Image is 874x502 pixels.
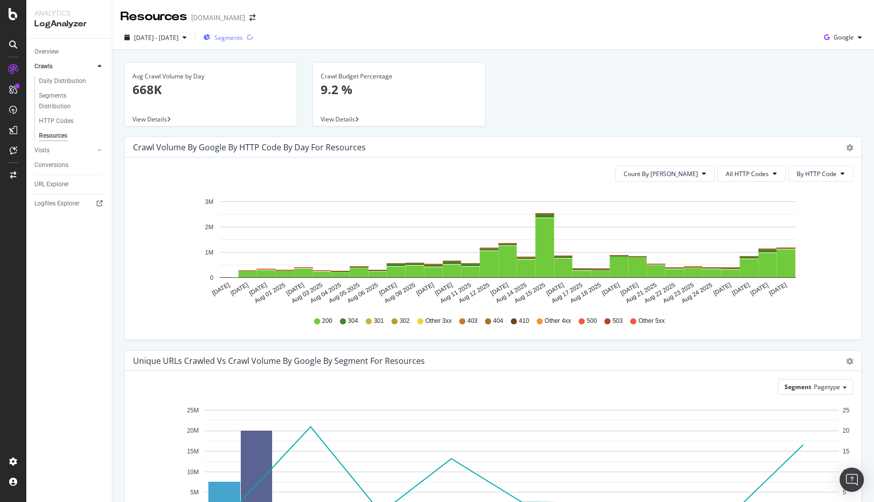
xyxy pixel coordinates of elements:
[513,281,547,305] text: Aug 15 2025
[34,160,105,171] a: Conversions
[680,281,714,305] text: Aug 24 2025
[34,160,68,171] div: Conversions
[191,13,245,23] div: [DOMAIN_NAME]
[120,29,191,46] button: [DATE] - [DATE]
[820,29,866,46] button: Google
[39,116,73,127] div: HTTP Codes
[285,281,305,297] text: [DATE]
[120,8,187,25] div: Resources
[34,179,69,190] div: URL Explorer
[545,317,571,325] span: Other 4xx
[211,281,231,297] text: [DATE]
[662,281,695,305] text: Aug 23 2025
[400,317,410,325] span: 302
[843,489,846,496] text: 5
[34,18,104,30] div: LogAnalyzer
[814,383,840,391] span: Pagetype
[321,115,355,123] span: View Details
[34,61,53,72] div: Crawls
[39,131,67,141] div: Resources
[615,165,715,182] button: Count By [PERSON_NAME]
[624,170,698,178] span: Count By Day
[34,47,59,57] div: Overview
[322,317,332,325] span: 200
[619,281,639,297] text: [DATE]
[846,358,853,365] div: gear
[749,281,769,297] text: [DATE]
[768,281,788,297] text: [DATE]
[199,29,247,46] button: Segments
[489,281,509,297] text: [DATE]
[601,281,621,297] text: [DATE]
[34,198,105,209] a: Logfiles Explorer
[253,281,287,305] text: Aug 01 2025
[133,142,366,152] div: Crawl Volume by google by HTTP Code by Day for Resources
[133,356,425,366] div: Unique URLs Crawled vs Crawl Volume by google by Segment for Resources
[625,281,658,305] text: Aug 21 2025
[34,61,95,72] a: Crawls
[321,72,477,81] div: Crawl Budget Percentage
[784,383,811,391] span: Segment
[34,198,79,209] div: Logfiles Explorer
[834,33,854,41] span: Google
[205,224,213,231] text: 2M
[587,317,597,325] span: 500
[569,281,602,305] text: Aug 18 2025
[39,116,105,127] a: HTTP Codes
[187,407,199,414] text: 25M
[39,91,105,112] a: Segments Distribution
[133,72,289,81] div: Avg Crawl Volume by Day
[309,281,342,305] text: Aug 04 2025
[374,317,384,325] span: 301
[439,281,472,305] text: Aug 11 2025
[415,281,435,297] text: [DATE]
[134,33,179,42] span: [DATE] - [DATE]
[190,489,199,496] text: 5M
[133,81,289,98] p: 668K
[519,317,529,325] span: 410
[467,317,477,325] span: 403
[205,249,213,256] text: 1M
[348,317,358,325] span: 304
[613,317,623,325] span: 503
[34,145,95,156] a: Visits
[843,407,850,414] text: 25
[133,115,167,123] span: View Details
[327,281,361,305] text: Aug 05 2025
[321,81,477,98] p: 9.2 %
[133,190,853,307] svg: A chart.
[39,76,86,87] div: Daily Distribution
[643,281,677,305] text: Aug 22 2025
[210,274,213,281] text: 0
[34,8,104,18] div: Analytics
[187,428,199,435] text: 20M
[187,469,199,476] text: 10M
[205,198,213,205] text: 3M
[846,144,853,151] div: gear
[346,281,379,305] text: Aug 06 2025
[39,91,95,112] div: Segments Distribution
[843,448,850,455] text: 15
[34,47,105,57] a: Overview
[39,131,105,141] a: Resources
[229,281,249,297] text: [DATE]
[638,317,665,325] span: Other 5xx
[840,468,864,492] div: Open Intercom Messenger
[378,281,398,297] text: [DATE]
[383,281,417,305] text: Aug 08 2025
[717,165,785,182] button: All HTTP Codes
[493,317,503,325] span: 404
[788,165,853,182] button: By HTTP Code
[214,33,243,42] span: Segments
[249,14,255,21] div: arrow-right-arrow-left
[797,170,837,178] span: By HTTP Code
[545,281,565,297] text: [DATE]
[457,281,491,305] text: Aug 12 2025
[425,317,452,325] span: Other 3xx
[495,281,528,305] text: Aug 14 2025
[34,179,105,190] a: URL Explorer
[290,281,324,305] text: Aug 03 2025
[34,145,50,156] div: Visits
[712,281,732,297] text: [DATE]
